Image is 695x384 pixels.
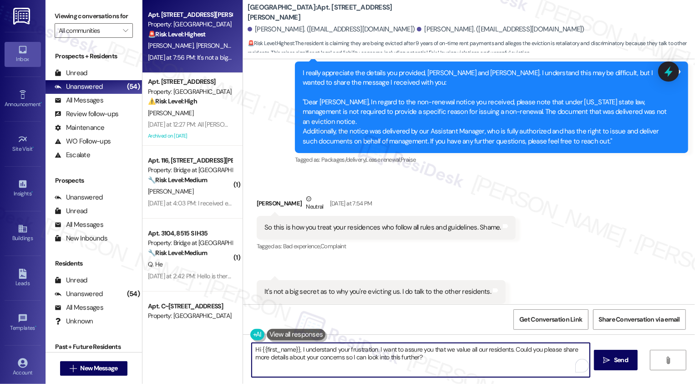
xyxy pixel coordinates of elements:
[148,311,232,321] div: Property: [GEOGRAPHIC_DATA]
[148,260,163,268] span: Q. He
[665,357,672,364] i: 
[59,23,118,38] input: All communities
[5,132,41,156] a: Site Visit •
[248,39,695,58] span: : The resident is claiming they are being evicted after 9 years of on-time rent payments and alle...
[55,317,93,326] div: Unknown
[248,40,294,47] strong: 🚨 Risk Level: Highest
[148,156,232,165] div: Apt. 116, [STREET_ADDRESS][PERSON_NAME]
[5,221,41,246] a: Buildings
[304,194,325,213] div: Neutral
[60,361,127,376] button: New Message
[148,238,232,248] div: Property: Bridge at [GEOGRAPHIC_DATA]
[196,41,241,50] span: [PERSON_NAME]
[303,68,674,146] div: I really appreciate the details you provided, [PERSON_NAME] and [PERSON_NAME]. I understand this ...
[55,137,111,146] div: WO Follow-ups
[295,153,688,166] div: Tagged as:
[46,342,142,352] div: Past + Future Residents
[148,87,232,97] div: Property: [GEOGRAPHIC_DATA]
[401,156,416,164] span: Praise
[148,30,206,38] strong: 🚨 Risk Level: Highest
[257,240,516,253] div: Tagged as:
[41,100,42,106] span: •
[55,96,103,105] div: All Messages
[257,304,506,317] div: Tagged as:
[55,234,107,243] div: New Inbounds
[320,242,346,250] span: Complaint
[55,220,103,230] div: All Messages
[13,8,32,25] img: ResiDesk Logo
[125,80,142,94] div: (54)
[328,199,372,208] div: [DATE] at 7:54 PM
[248,25,415,34] div: [PERSON_NAME]. ([EMAIL_ADDRESS][DOMAIN_NAME])
[283,242,320,250] span: Bad experience ,
[33,144,34,151] span: •
[5,266,41,291] a: Leads
[55,9,133,23] label: Viewing conversations for
[80,364,117,373] span: New Message
[5,311,41,335] a: Templates •
[5,176,41,201] a: Insights •
[604,357,610,364] i: 
[55,68,87,78] div: Unread
[5,42,41,67] a: Inbox
[594,350,638,370] button: Send
[252,343,590,377] textarea: To enrich screen reader interactions, please activate Accessibility in Grammarly extension settings
[148,272,339,280] div: [DATE] at 2:42 PM: Hello is there any update on the status of this matter?
[55,193,103,202] div: Unanswered
[257,194,516,216] div: [PERSON_NAME]
[519,315,582,324] span: Get Conversation Link
[599,315,680,324] span: Share Conversation via email
[55,206,87,216] div: Unread
[55,82,103,92] div: Unanswered
[321,156,365,164] span: Packages/delivery ,
[148,77,232,87] div: Apt. [STREET_ADDRESS]
[123,27,128,34] i: 
[5,355,41,380] a: Account
[148,20,232,29] div: Property: [GEOGRAPHIC_DATA]
[46,259,142,268] div: Residents
[55,150,90,160] div: Escalate
[31,189,33,195] span: •
[55,303,103,312] div: All Messages
[148,109,193,117] span: [PERSON_NAME]
[125,287,142,301] div: (54)
[264,287,491,297] div: It's not a big secret as to why you're evicting us. I do talk to the other residents.
[46,51,142,61] div: Prospects + Residents
[70,365,76,372] i: 
[614,355,628,365] span: Send
[35,323,36,330] span: •
[148,229,232,238] div: Apt. 3104, 8515 S IH35
[148,249,207,257] strong: 🔧 Risk Level: Medium
[148,302,232,311] div: Apt. C~[STREET_ADDRESS]
[55,276,87,285] div: Unread
[148,10,232,20] div: Apt. [STREET_ADDRESS][PERSON_NAME]
[513,309,588,330] button: Get Conversation Link
[46,176,142,185] div: Prospects
[365,156,401,164] span: Lease renewal ,
[264,223,501,232] div: So this is how you treat your residences who follow all rules and guidelines. Shame.
[55,289,103,299] div: Unanswered
[55,123,105,133] div: Maintenance
[148,165,232,175] div: Property: Bridge at [GEOGRAPHIC_DATA]
[248,3,430,22] b: [GEOGRAPHIC_DATA]: Apt. [STREET_ADDRESS][PERSON_NAME]
[148,187,193,195] span: [PERSON_NAME]
[148,41,196,50] span: [PERSON_NAME]
[148,97,197,105] strong: ⚠️ Risk Level: High
[55,109,118,119] div: Review follow-ups
[417,25,584,34] div: [PERSON_NAME]. ([EMAIL_ADDRESS][DOMAIN_NAME])
[148,120,313,128] div: [DATE] at 12:27 PM: All [PERSON_NAME]. Windows still not fixed.
[593,309,686,330] button: Share Conversation via email
[147,130,233,142] div: Archived on [DATE]
[148,53,402,61] div: [DATE] at 7:56 PM: It's not a big secret as to why you're evicting us. I do talk to the other res...
[148,176,207,184] strong: 🔧 Risk Level: Medium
